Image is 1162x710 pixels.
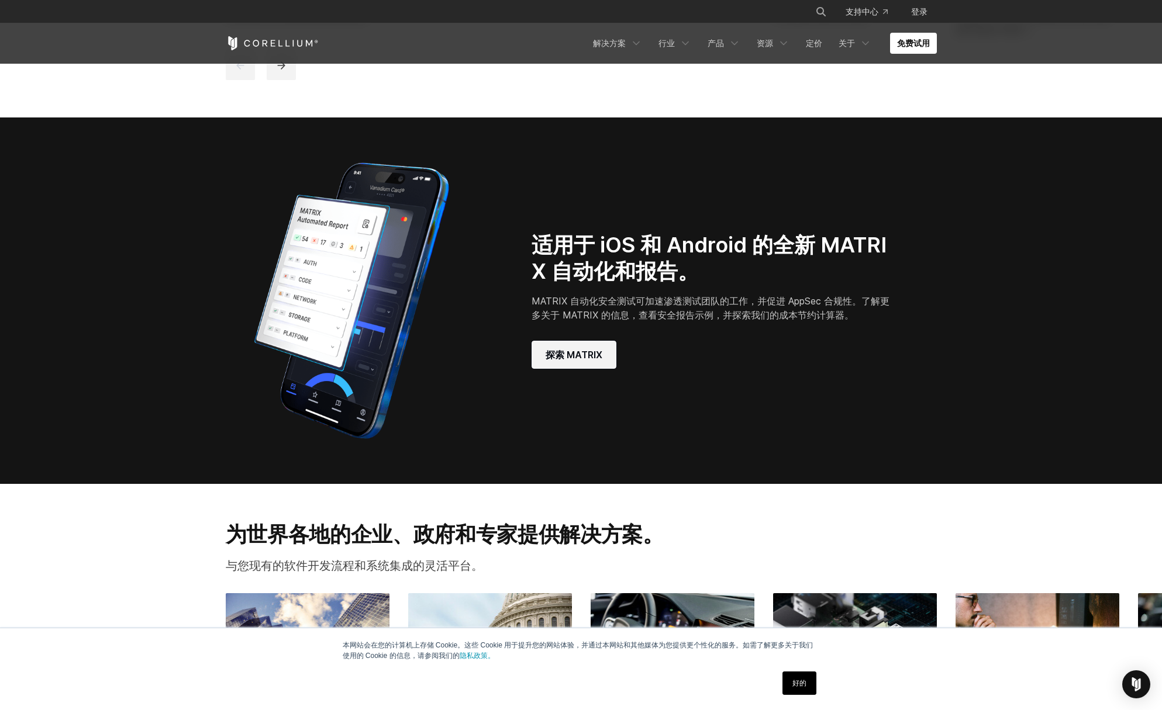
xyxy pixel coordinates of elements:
a: 探索 MATRIX [532,341,616,369]
button: 搜索 [811,1,832,22]
font: 探索 MATRIX [546,349,602,361]
button: 以前的 [226,51,255,80]
font: 好的 [792,679,806,687]
font: 支持中心 [846,6,878,16]
img: Corellium_MATRIX_Hero_1_1x [226,155,477,447]
font: 免费试用 [897,38,930,48]
font: 行业 [658,38,675,48]
font: 解决方案 [593,38,626,48]
div: 导航菜单 [586,33,937,54]
font: 为世界各地的企业、政府和专家提供解决方案。 [226,521,664,547]
font: 本网站会在您的计算机上存储 Cookie。这些 Cookie 用于提升您的网站体验，并通过本网站和其他媒体为您提供更个性化的服务。如需了解更多关于我们使用的 Cookie 的信息，请参阅我们的 [343,641,813,660]
img: 汽车 [591,593,754,695]
font: 适用于 iOS 和 Android 的全新 MATRIX 自动化和报告。 [532,232,887,284]
a: 科雷利姆之家 [226,36,319,50]
img: 政府 [408,593,572,695]
a: 隐私政策。 [460,652,495,660]
div: 导航菜单 [801,1,937,22]
img: 企业 [226,593,389,695]
img: 教育 [956,593,1119,695]
font: 登录 [911,6,927,16]
font: 定价 [806,38,822,48]
a: 好的 [782,671,816,695]
font: 资源 [757,38,773,48]
font: 与您现有的软件开发流程和系统集成的灵活平台。 [226,559,483,573]
font: MATRIX 自动化安全测试可加速渗透测试团队的工作，并促进 AppSec 合规性。了解更多关于 MATRIX 的信息，查看安全报告示例，并探索我们的成本节约计算器。 [532,295,889,321]
div: Open Intercom Messenger [1122,670,1150,698]
font: 关于 [839,38,855,48]
font: 产品 [708,38,724,48]
img: 硬件 [773,593,937,695]
button: 下一个 [267,51,296,80]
